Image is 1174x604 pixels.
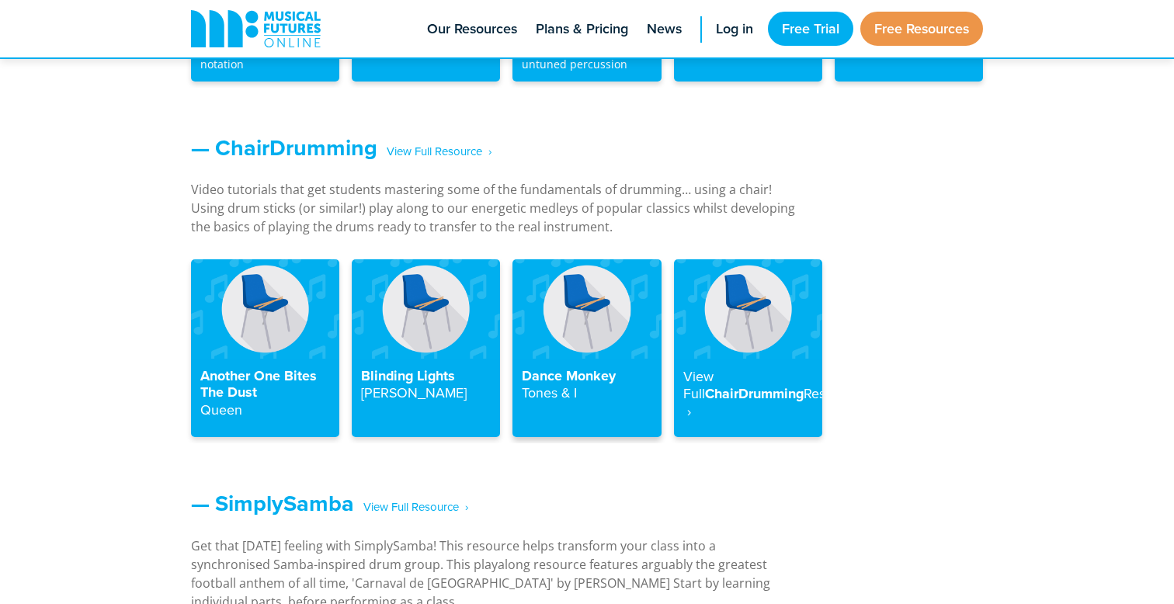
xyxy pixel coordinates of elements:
a: View FullChairDrummingResource ‎ › [674,259,822,437]
strong: View Full [683,366,714,404]
span: Our Resources [427,19,517,40]
a: Free Resources [860,12,983,46]
h4: Blinding Lights [361,368,491,402]
span: News [647,19,682,40]
a: Free Trial [768,12,853,46]
strong: Resource ‎ › [683,384,860,421]
a: — SimplySamba‎ ‎ ‎ View Full Resource‎‏‏‎ ‎ › [191,487,468,519]
strong: [PERSON_NAME] [361,383,467,402]
h4: ChairDrumming [683,368,813,421]
span: ‎ ‎ ‎ View Full Resource‎‏‏‎ ‎ › [354,494,468,521]
strong: Tones & I [522,383,577,402]
h4: Another One Bites The Dust [200,368,330,419]
span: Log in [716,19,753,40]
a: — ChairDrumming‎ ‎ ‎ View Full Resource‎‏‏‎ ‎ › [191,131,491,164]
strong: Queen [200,400,242,419]
a: Blinding Lights[PERSON_NAME] [352,259,500,437]
h4: Dance Monkey [522,368,651,402]
span: ‎ ‎ ‎ View Full Resource‎‏‏‎ ‎ › [377,138,491,165]
p: Video tutorials that get students mastering some of the fundamentals of drumming… using a chair! ... [191,180,797,236]
a: Dance MonkeyTones & I [512,259,661,437]
a: Another One Bites The DustQueen [191,259,339,437]
span: Plans & Pricing [536,19,628,40]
